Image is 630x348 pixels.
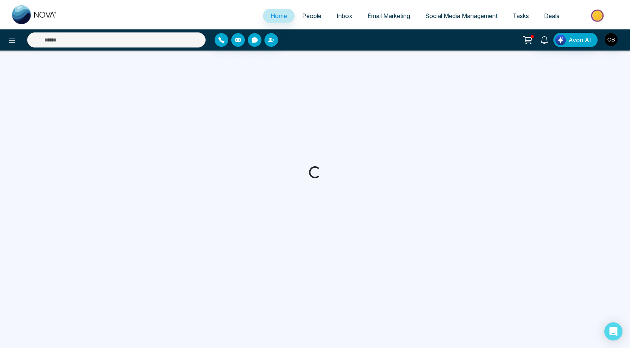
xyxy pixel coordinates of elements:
span: Home [270,12,287,20]
a: Inbox [329,9,360,23]
span: Deals [544,12,559,20]
span: Email Marketing [367,12,410,20]
a: Home [263,9,295,23]
img: User Avatar [605,33,618,46]
span: Social Media Management [425,12,498,20]
span: Inbox [337,12,352,20]
span: Tasks [513,12,529,20]
img: Nova CRM Logo [12,5,57,24]
div: Open Intercom Messenger [604,322,622,340]
button: Avon AI [553,33,598,47]
span: Avon AI [569,35,591,44]
span: People [302,12,321,20]
img: Market-place.gif [571,7,625,24]
a: Tasks [505,9,536,23]
a: Email Marketing [360,9,418,23]
img: Lead Flow [555,35,566,45]
a: Deals [536,9,567,23]
a: Social Media Management [418,9,505,23]
a: People [295,9,329,23]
